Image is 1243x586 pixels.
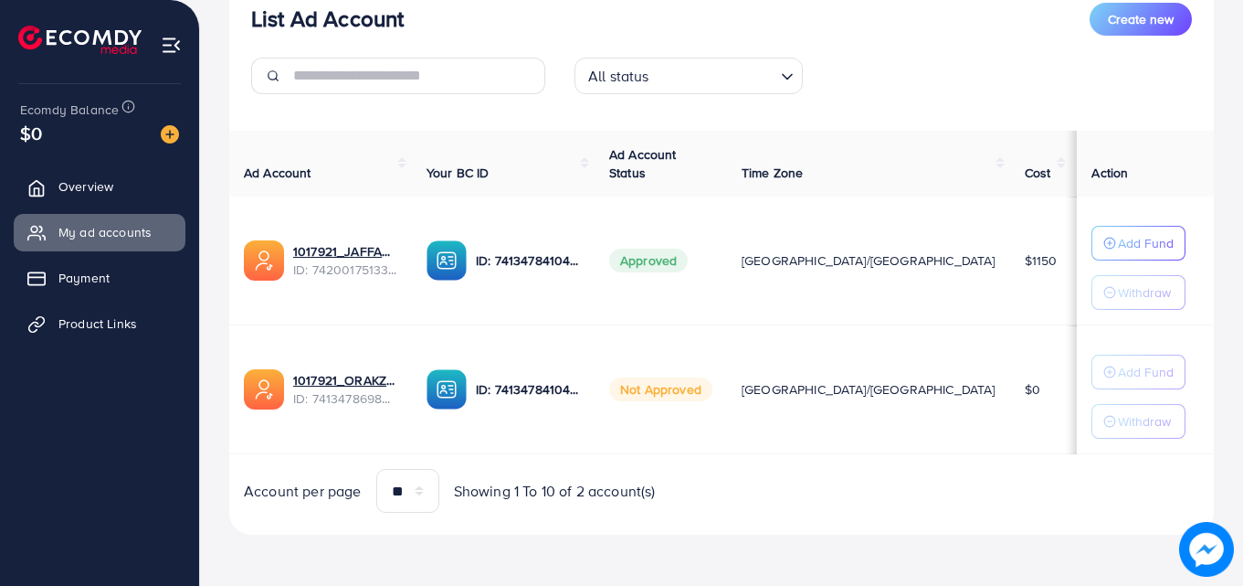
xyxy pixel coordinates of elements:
span: ID: 7413478698382360577 [293,389,397,408]
span: Ad Account [244,164,311,182]
p: Add Fund [1118,232,1174,254]
span: [GEOGRAPHIC_DATA]/[GEOGRAPHIC_DATA] [742,251,995,270]
span: Your BC ID [427,164,490,182]
a: 1017921_JAFFAR NEW_1727607470502 [293,242,397,261]
p: ID: 7413478410405822465 [476,250,580,272]
img: image [161,125,179,144]
div: <span class='underline'>1017921_ORAKZAI_1726085024933</span></br>7413478698382360577 [293,371,397,409]
a: Product Links [14,305,185,342]
span: Time Zone [742,164,803,182]
span: Not Approved [609,378,712,401]
button: Add Fund [1091,226,1185,261]
input: Search for option [655,59,774,90]
p: Withdraw [1118,282,1171,304]
span: $0 [20,120,42,146]
img: ic-ba-acc.ded83a64.svg [427,369,467,410]
span: Ad Account Status [609,145,677,182]
span: Create new [1108,10,1174,28]
a: Payment [14,260,185,296]
span: Account per page [244,481,362,502]
div: Search for option [574,58,803,94]
p: Add Fund [1118,361,1174,383]
span: Overview [58,177,113,196]
span: Action [1091,164,1128,182]
span: ID: 7420017513393700880 [293,261,397,279]
span: Cost [1025,164,1051,182]
a: 1017921_ORAKZAI_1726085024933 [293,371,397,389]
button: Withdraw [1091,275,1185,310]
a: Overview [14,168,185,205]
span: $0 [1025,380,1040,399]
button: Add Fund [1091,355,1185,389]
span: Payment [58,269,110,287]
span: Showing 1 To 10 of 2 account(s) [454,481,656,502]
span: Approved [609,249,688,272]
img: menu [161,35,182,56]
img: ic-ba-acc.ded83a64.svg [427,240,467,281]
p: ID: 7413478410405822465 [476,378,580,400]
span: $1150 [1025,251,1058,270]
p: Withdraw [1118,410,1171,432]
span: My ad accounts [58,223,152,241]
button: Create new [1090,3,1192,36]
span: [GEOGRAPHIC_DATA]/[GEOGRAPHIC_DATA] [742,380,995,399]
h3: List Ad Account [251,5,404,32]
img: ic-ads-acc.e4c84228.svg [244,369,284,410]
a: My ad accounts [14,214,185,250]
button: Withdraw [1091,404,1185,439]
span: Ecomdy Balance [20,101,119,119]
span: Product Links [58,314,137,333]
img: logo [18,26,142,54]
img: image [1179,522,1234,577]
div: <span class='underline'>1017921_JAFFAR NEW_1727607470502</span></br>7420017513393700880 [293,242,397,280]
img: ic-ads-acc.e4c84228.svg [244,240,284,281]
span: All status [585,63,653,90]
